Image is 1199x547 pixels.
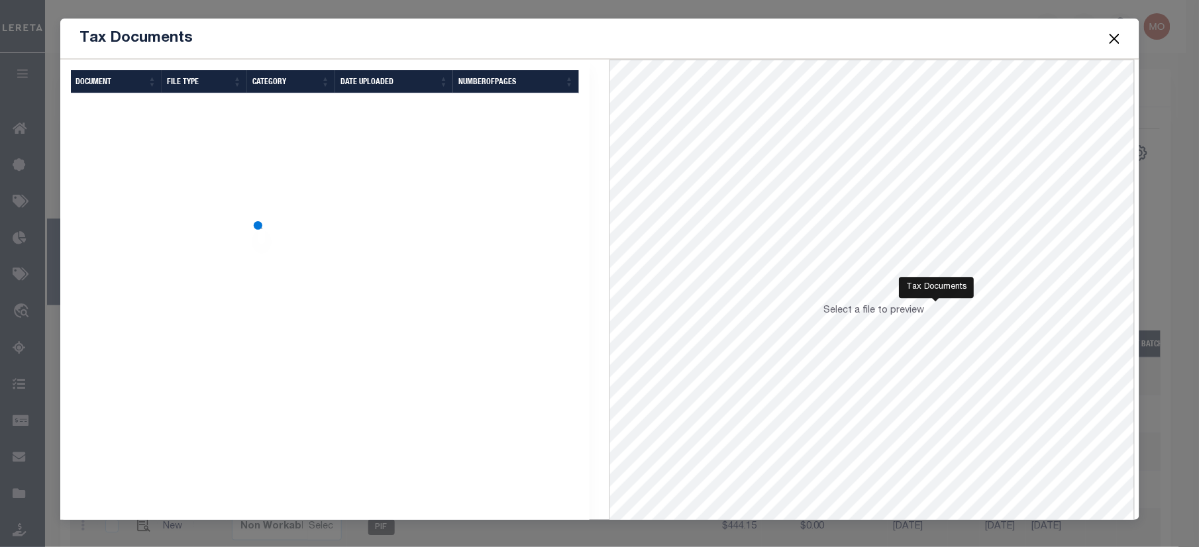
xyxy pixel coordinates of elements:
th: DOCUMENT [71,70,162,93]
th: FILE TYPE [162,70,246,93]
span: Select a file to preview [824,306,925,315]
div: Tax Documents [899,277,974,298]
th: NumberOfPages [453,70,579,93]
th: Date Uploaded [335,70,454,93]
th: CATEGORY [247,70,335,93]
